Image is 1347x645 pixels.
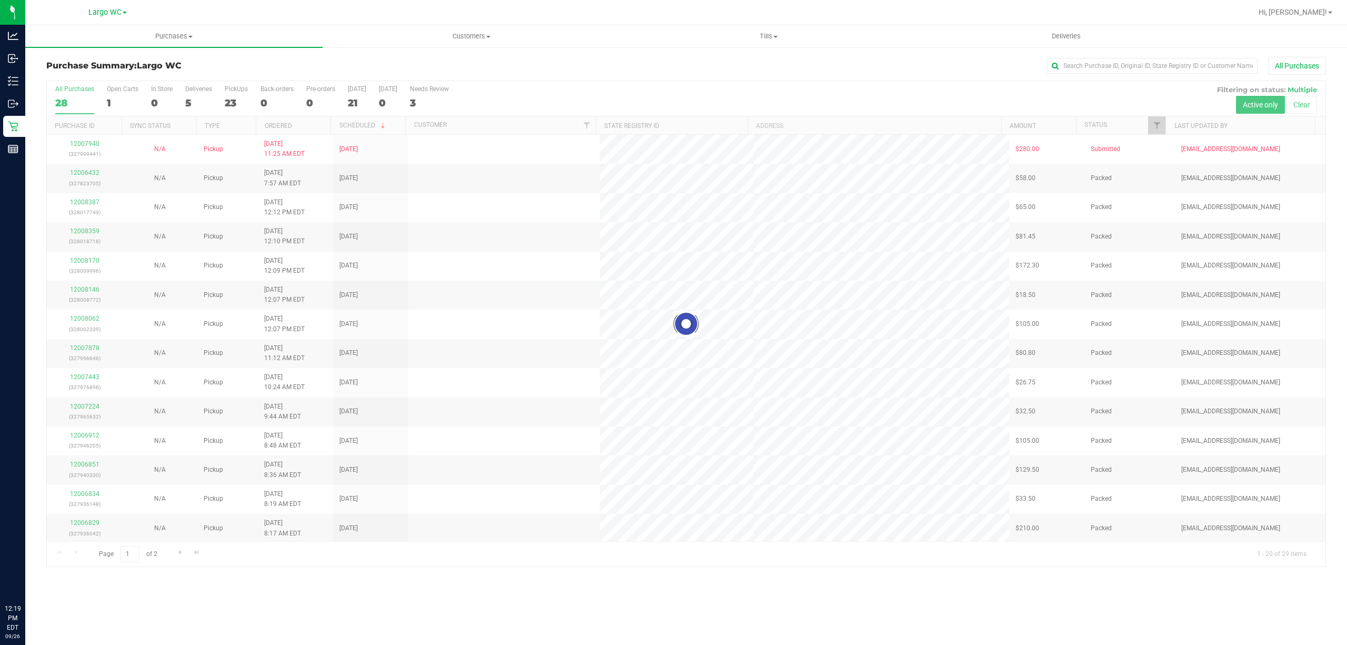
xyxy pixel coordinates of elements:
[25,32,323,41] span: Purchases
[620,32,917,41] span: Tills
[137,61,182,71] span: Largo WC
[11,561,42,592] iframe: Resource center
[25,25,323,47] a: Purchases
[1268,57,1326,75] button: All Purchases
[88,8,122,17] span: Largo WC
[8,98,18,109] inline-svg: Outbound
[8,53,18,64] inline-svg: Inbound
[1047,58,1258,74] input: Search Purchase ID, Original ID, State Registry ID or Customer Name...
[1038,32,1095,41] span: Deliveries
[918,25,1215,47] a: Deliveries
[1259,8,1327,16] span: Hi, [PERSON_NAME]!
[5,632,21,640] p: 09/26
[323,25,620,47] a: Customers
[8,31,18,41] inline-svg: Analytics
[5,604,21,632] p: 12:19 PM EDT
[46,61,473,71] h3: Purchase Summary:
[8,121,18,132] inline-svg: Retail
[620,25,917,47] a: Tills
[8,76,18,86] inline-svg: Inventory
[8,144,18,154] inline-svg: Reports
[323,32,619,41] span: Customers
